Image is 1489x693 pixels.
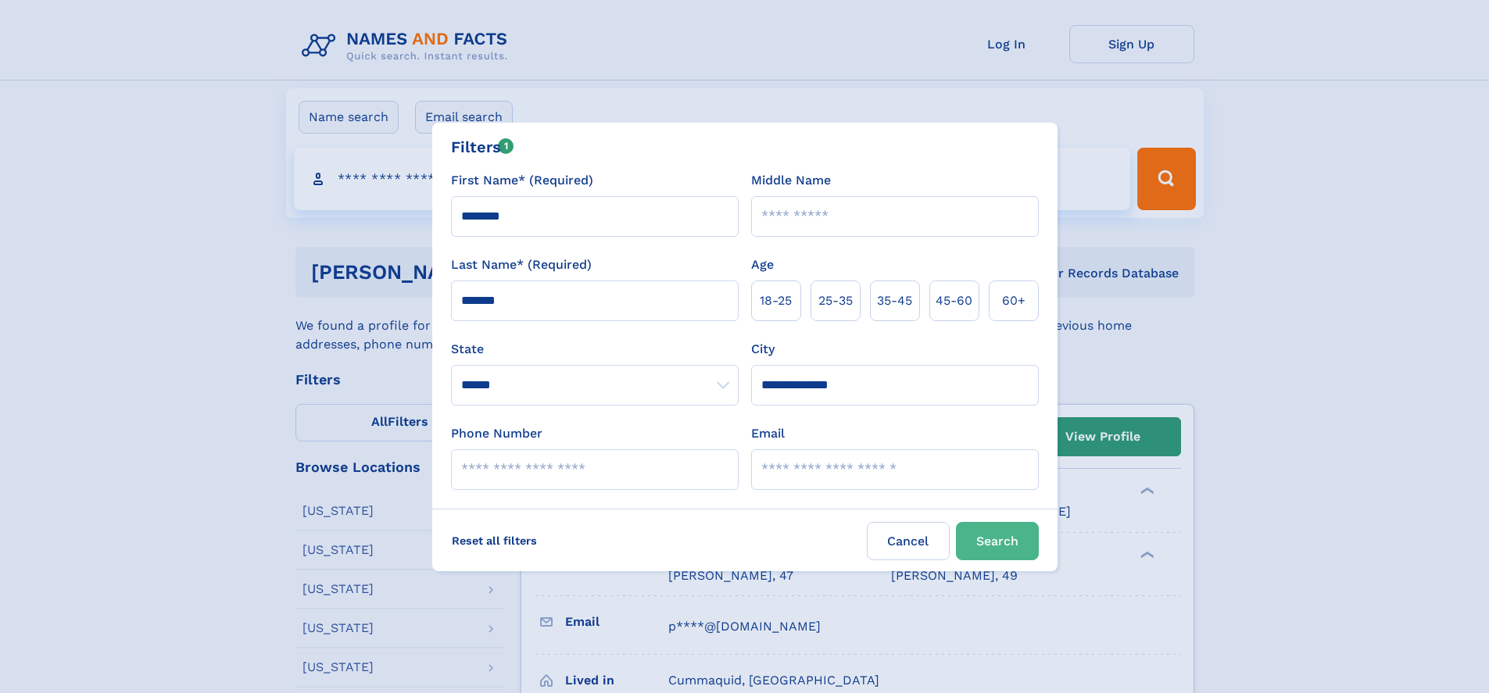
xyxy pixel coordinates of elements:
div: Filters [451,135,514,159]
label: Last Name* (Required) [451,255,592,274]
span: 45‑60 [936,291,972,310]
span: 25‑35 [818,291,853,310]
label: First Name* (Required) [451,171,593,190]
span: 35‑45 [877,291,912,310]
label: Email [751,424,785,443]
label: Middle Name [751,171,831,190]
label: State [451,340,739,359]
label: Reset all filters [442,522,547,559]
button: Search [956,522,1039,560]
label: City [751,340,775,359]
span: 18‑25 [760,291,792,310]
span: 60+ [1002,291,1025,310]
label: Phone Number [451,424,542,443]
label: Cancel [867,522,950,560]
label: Age [751,255,774,274]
